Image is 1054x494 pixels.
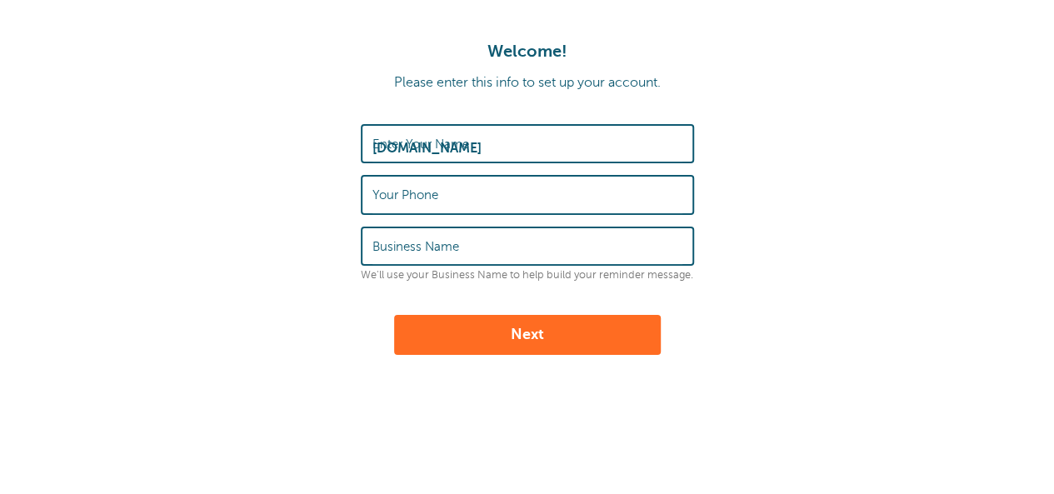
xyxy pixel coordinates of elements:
button: Next [394,315,661,355]
label: Enter Your Name [372,137,469,152]
label: Your Phone [372,187,438,202]
label: Business Name [372,239,459,254]
p: We'll use your Business Name to help build your reminder message. [361,269,694,282]
h1: Welcome! [17,42,1037,62]
p: Please enter this info to set up your account. [17,75,1037,91]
